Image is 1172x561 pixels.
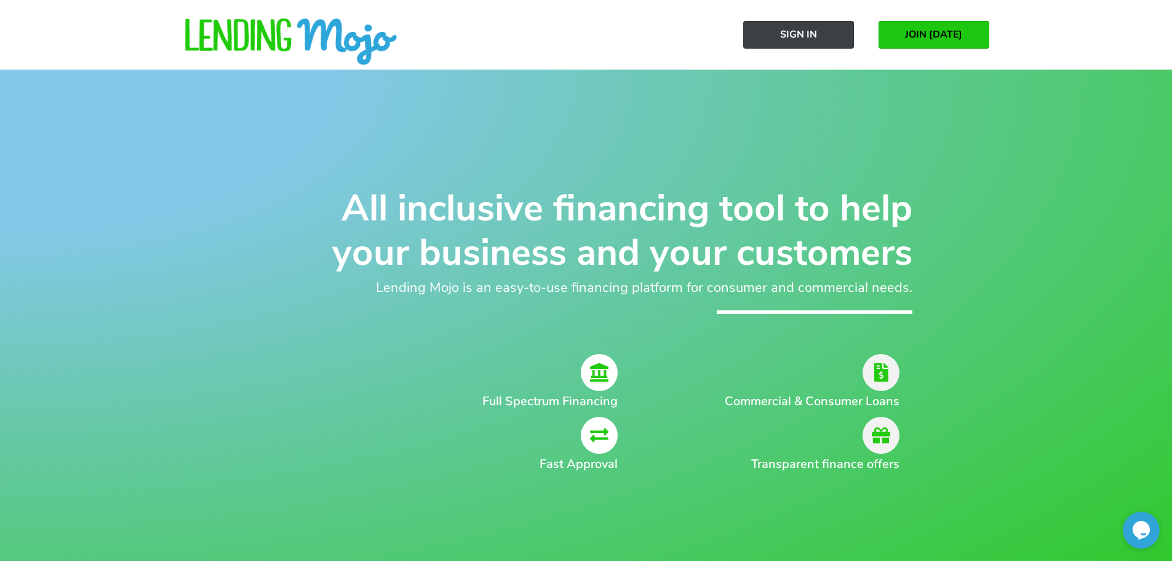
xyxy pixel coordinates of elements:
h2: Fast Approval [316,455,618,474]
img: lm-horizontal-logo [183,18,399,67]
h2: Full Spectrum Financing [316,392,618,411]
h2: Lending Mojo is an easy-to-use financing platform for consumer and commercial needs. [260,278,912,298]
h2: Transparent finance offers [704,455,899,474]
iframe: chat widget [1123,512,1160,549]
a: JOIN [DATE] [879,21,989,49]
h1: All inclusive financing tool to help your business and your customers [260,186,912,275]
span: JOIN [DATE] [905,29,962,40]
h2: Commercial & Consumer Loans [704,392,899,411]
a: Sign In [743,21,854,49]
span: Sign In [780,29,817,40]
